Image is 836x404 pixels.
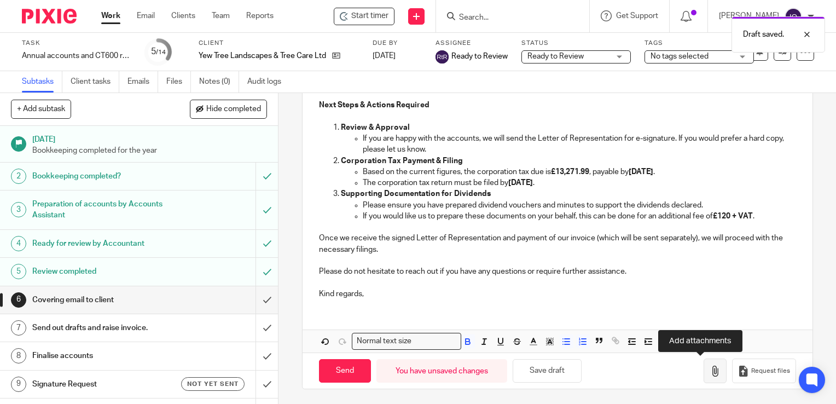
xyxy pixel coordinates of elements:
div: 7 [11,320,26,336]
a: Client tasks [71,71,119,93]
strong: Next Steps & Actions Required [319,101,429,109]
strong: £120 + VAT [713,212,753,220]
h1: Finalise accounts [32,348,174,364]
p: Based on the current figures, the corporation tax due is , payable by . [363,166,796,177]
img: Pixie [22,9,77,24]
img: svg%3E [785,8,802,25]
p: Yew Tree Landscapes & Tree Care Ltd - FFA [199,50,327,61]
h1: [DATE] [32,131,268,145]
div: 5 [151,45,166,58]
h1: Signature Request [32,376,174,393]
div: 5 [11,264,26,279]
strong: [DATE] [629,168,653,176]
p: Bookkeeping completed for the year [32,145,268,156]
a: Clients [171,10,195,21]
span: Request files [751,367,790,376]
div: 6 [11,292,26,308]
strong: Corporation Tax Payment & Filing [341,157,463,165]
h1: Ready for review by Accountant [32,235,174,252]
span: Normal text size [355,336,414,347]
button: + Add subtask [11,100,71,118]
h1: Bookkeeping completed? [32,168,174,184]
label: Client [199,39,359,48]
p: The corporation tax return must be filed by . [363,177,796,188]
a: Subtasks [22,71,62,93]
button: Request files [732,359,796,383]
p: Draft saved. [743,29,784,40]
label: Task [22,39,131,48]
p: Please do not hesitate to reach out if you have any questions or require further assistance. [319,266,796,277]
img: svg%3E [436,50,449,64]
span: Ready to Review [451,51,508,62]
div: 8 [11,348,26,363]
input: Search for option [415,336,455,347]
span: [DATE] [373,52,396,60]
p: If you are happy with the accounts, we will send the Letter of Representation for e-signature. If... [363,133,796,155]
a: Work [101,10,120,21]
label: Due by [373,39,422,48]
h1: Covering email to client [32,292,174,308]
div: 4 [11,236,26,251]
p: Please ensure you have prepared dividend vouchers and minutes to support the dividends declared. [363,200,796,211]
span: Ready to Review [527,53,584,60]
a: Emails [127,71,158,93]
h1: Send out drafts and raise invoice. [32,320,174,336]
span: Not yet sent [187,379,239,389]
h1: Review completed [32,263,174,280]
p: Kind regards, [319,288,796,299]
strong: Review & Approval [341,124,410,131]
div: 2 [11,169,26,184]
div: Search for option [352,333,461,350]
small: /14 [156,49,166,55]
div: Yew Tree Landscapes & Tree Care Ltd - FFA - Annual accounts and CT600 return - BOOKKEEPING CLIENTS [334,8,394,25]
strong: £13,271.99 [551,168,589,176]
p: Once we receive the signed Letter of Representation and payment of our invoice (which will be sen... [319,233,796,255]
a: Notes (0) [199,71,239,93]
h1: Preparation of accounts by Accounts Assistant [32,196,174,224]
span: No tags selected [651,53,709,60]
a: Reports [246,10,274,21]
input: Send [319,359,371,383]
strong: [DATE] [508,179,533,187]
div: Annual accounts and CT600 return - BOOKKEEPING CLIENTS [22,50,131,61]
button: Save draft [513,359,582,383]
a: Team [212,10,230,21]
div: You have unsaved changes [376,359,507,383]
span: Start timer [351,10,388,22]
span: Hide completed [206,105,261,114]
strong: Supporting Documentation for Dividends [341,190,491,198]
a: Files [166,71,191,93]
button: Hide completed [190,100,267,118]
a: Email [137,10,155,21]
div: 3 [11,202,26,217]
a: Audit logs [247,71,289,93]
p: If you would like us to prepare these documents on your behalf, this can be done for an additiona... [363,211,796,222]
div: 9 [11,377,26,392]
